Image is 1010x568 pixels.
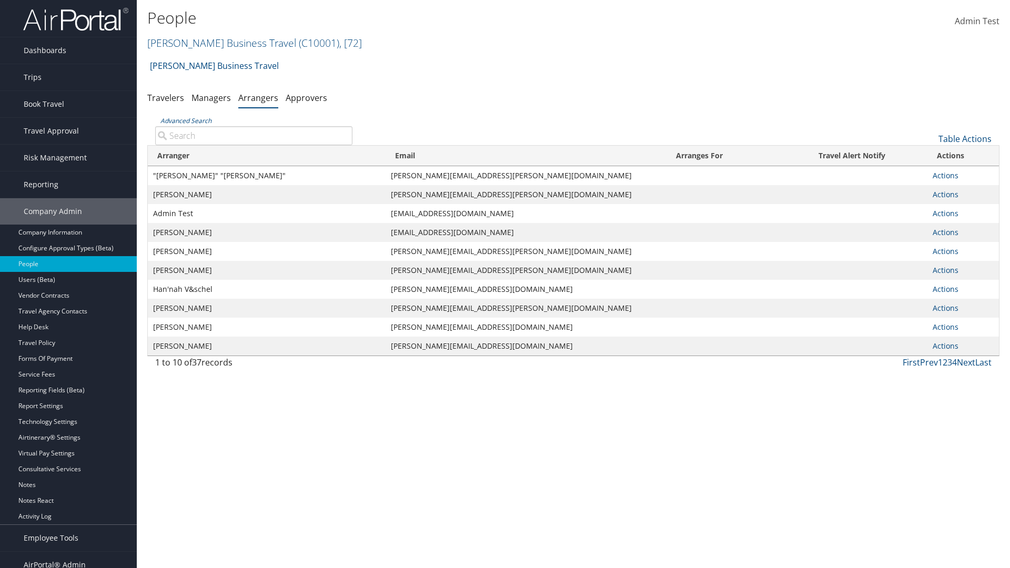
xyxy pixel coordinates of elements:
td: [PERSON_NAME] [148,299,386,318]
td: [PERSON_NAME][EMAIL_ADDRESS][PERSON_NAME][DOMAIN_NAME] [386,242,666,261]
span: Admin Test [955,15,999,27]
td: [EMAIL_ADDRESS][DOMAIN_NAME] [386,204,666,223]
a: Actions [933,303,958,313]
a: Actions [933,341,958,351]
span: Book Travel [24,91,64,117]
td: [EMAIL_ADDRESS][DOMAIN_NAME] [386,223,666,242]
a: Actions [933,208,958,218]
a: Next [957,357,975,368]
th: Actions [927,146,999,166]
a: 3 [947,357,952,368]
a: Actions [933,322,958,332]
td: [PERSON_NAME][EMAIL_ADDRESS][DOMAIN_NAME] [386,337,666,356]
a: Table Actions [938,133,992,145]
span: Travel Approval [24,118,79,144]
td: [PERSON_NAME][EMAIL_ADDRESS][DOMAIN_NAME] [386,318,666,337]
a: First [903,357,920,368]
th: Arranges For: activate to sort column ascending [666,146,777,166]
td: [PERSON_NAME][EMAIL_ADDRESS][PERSON_NAME][DOMAIN_NAME] [386,261,666,280]
input: Advanced Search [155,126,352,145]
span: ( C10001 ) [299,36,339,50]
img: airportal-logo.png [23,7,128,32]
td: Admin Test [148,204,386,223]
a: Actions [933,170,958,180]
span: Trips [24,64,42,90]
a: Advanced Search [160,116,211,125]
a: Actions [933,246,958,256]
td: [PERSON_NAME][EMAIL_ADDRESS][PERSON_NAME][DOMAIN_NAME] [386,185,666,204]
h1: People [147,7,715,29]
a: Admin Test [955,5,999,38]
a: [PERSON_NAME] Business Travel [147,36,362,50]
td: [PERSON_NAME] [148,261,386,280]
td: "[PERSON_NAME]" "[PERSON_NAME]" [148,166,386,185]
a: 4 [952,357,957,368]
a: Travelers [147,92,184,104]
span: Risk Management [24,145,87,171]
span: , [ 72 ] [339,36,362,50]
td: [PERSON_NAME][EMAIL_ADDRESS][PERSON_NAME][DOMAIN_NAME] [386,299,666,318]
a: 2 [943,357,947,368]
a: 1 [938,357,943,368]
span: Dashboards [24,37,66,64]
td: Han'nah V&schel [148,280,386,299]
span: Reporting [24,171,58,198]
a: Approvers [286,92,327,104]
td: [PERSON_NAME] [148,318,386,337]
td: [PERSON_NAME][EMAIL_ADDRESS][PERSON_NAME][DOMAIN_NAME] [386,166,666,185]
a: Actions [933,189,958,199]
th: Arranger: activate to sort column descending [148,146,386,166]
a: Actions [933,227,958,237]
a: [PERSON_NAME] Business Travel [150,55,279,76]
a: Actions [933,284,958,294]
span: 37 [192,357,201,368]
a: Arrangers [238,92,278,104]
td: [PERSON_NAME] [148,223,386,242]
span: Company Admin [24,198,82,225]
span: Employee Tools [24,525,78,551]
td: [PERSON_NAME] [148,185,386,204]
a: Last [975,357,992,368]
a: Actions [933,265,958,275]
th: Email: activate to sort column ascending [386,146,666,166]
div: 1 to 10 of records [155,356,352,374]
a: Managers [191,92,231,104]
td: [PERSON_NAME][EMAIL_ADDRESS][DOMAIN_NAME] [386,280,666,299]
a: Prev [920,357,938,368]
td: [PERSON_NAME] [148,242,386,261]
td: [PERSON_NAME] [148,337,386,356]
th: Travel Alert Notify: activate to sort column ascending [777,146,927,166]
